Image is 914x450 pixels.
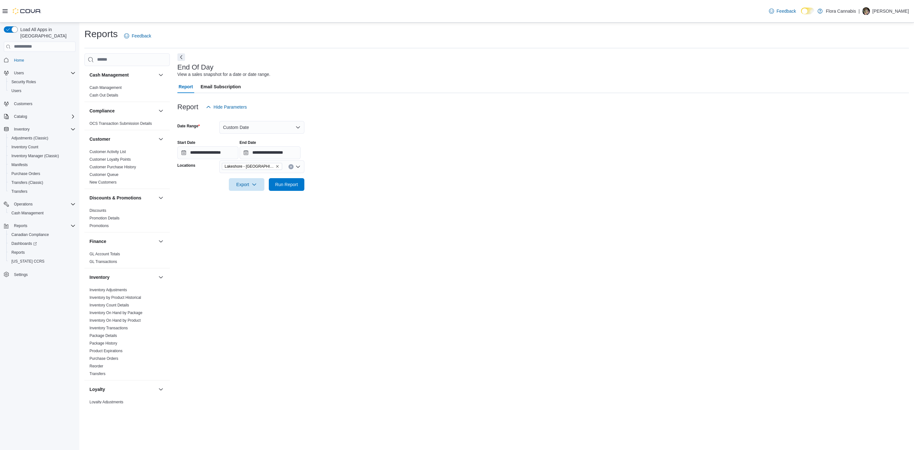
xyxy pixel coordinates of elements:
a: GL Transactions [89,259,117,264]
span: Customer Queue [89,172,118,177]
a: Dashboards [6,239,78,248]
span: Inventory [14,127,30,132]
nav: Complex example [4,53,76,296]
span: [US_STATE] CCRS [11,259,44,264]
label: End Date [240,140,256,145]
h3: Loyalty [89,386,105,393]
a: Security Roles [9,78,38,86]
a: Feedback [122,30,154,42]
button: Operations [11,200,35,208]
button: Users [11,69,26,77]
label: Date Range [177,124,200,129]
button: Reports [1,221,78,230]
button: Remove Lakeshore - Kelowna - 450372 from selection in this group [275,165,279,168]
button: Customers [1,99,78,108]
div: Cash Management [84,84,170,102]
span: Dashboards [9,240,76,247]
button: Catalog [1,112,78,121]
a: Reorder [89,364,103,368]
button: Cash Management [157,71,165,79]
button: Adjustments (Classic) [6,134,78,143]
span: Security Roles [11,79,36,84]
span: Inventory by Product Historical [89,295,141,300]
a: Feedback [766,5,798,17]
span: Catalog [14,114,27,119]
button: Hide Parameters [203,101,249,113]
span: Security Roles [9,78,76,86]
span: Cash Management [89,85,122,90]
h1: Reports [84,28,118,40]
a: Settings [11,271,30,279]
a: Loyalty Adjustments [89,400,123,404]
a: Dashboards [9,240,39,247]
p: [PERSON_NAME] [872,7,909,15]
a: Purchase Orders [89,356,118,361]
button: Canadian Compliance [6,230,78,239]
a: Promotion Details [89,216,120,220]
span: Run Report [275,181,298,188]
button: Operations [1,200,78,209]
button: Inventory Manager (Classic) [6,151,78,160]
p: | [858,7,860,15]
span: Manifests [11,162,28,167]
button: Run Report [269,178,304,191]
span: Home [14,58,24,63]
button: Custom Date [219,121,304,134]
div: Finance [84,250,170,268]
a: Inventory On Hand by Package [89,311,142,315]
a: Inventory Count [9,143,41,151]
span: Package History [89,341,117,346]
a: Inventory Adjustments [89,288,127,292]
input: Press the down key to open a popover containing a calendar. [177,146,238,159]
button: Reports [11,222,30,230]
span: Cash Out Details [89,93,118,98]
button: Users [6,86,78,95]
span: Canadian Compliance [11,232,49,237]
span: Users [11,88,21,93]
span: Feedback [132,33,151,39]
span: Reports [14,223,27,228]
a: Transfers [89,372,105,376]
input: Press the down key to open a popover containing a calendar. [240,146,301,159]
a: Inventory Manager (Classic) [9,152,62,160]
div: Loyalty [84,398,170,416]
a: Promotions [89,224,109,228]
span: Canadian Compliance [9,231,76,238]
span: Purchase Orders [9,170,76,178]
span: Washington CCRS [9,258,76,265]
span: Customer Loyalty Points [89,157,131,162]
button: Inventory [1,125,78,134]
div: Brodie Newman [862,7,870,15]
button: Purchase Orders [6,169,78,178]
span: Settings [11,270,76,278]
div: View a sales snapshot for a date or date range. [177,71,270,78]
a: Discounts [89,208,106,213]
span: Operations [14,202,33,207]
span: Inventory Transactions [89,326,128,331]
span: Feedback [777,8,796,14]
span: Inventory Count [11,144,38,150]
span: Inventory Count [9,143,76,151]
span: Adjustments (Classic) [9,134,76,142]
button: [US_STATE] CCRS [6,257,78,266]
span: Export [233,178,261,191]
div: Customer [84,148,170,189]
span: Customer Activity List [89,149,126,154]
span: GL Account Totals [89,252,120,257]
span: Lakeshore - [GEOGRAPHIC_DATA] - 450372 [225,163,274,170]
span: Inventory Count Details [89,303,129,308]
span: Load All Apps in [GEOGRAPHIC_DATA] [18,26,76,39]
button: Export [229,178,264,191]
span: Inventory Adjustments [89,287,127,292]
a: Users [9,87,24,95]
span: Customers [11,100,76,108]
a: Canadian Compliance [9,231,51,238]
a: Package History [89,341,117,346]
a: Inventory On Hand by Product [89,318,141,323]
span: Inventory [11,125,76,133]
a: Product Expirations [89,349,123,353]
a: Customers [11,100,35,108]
